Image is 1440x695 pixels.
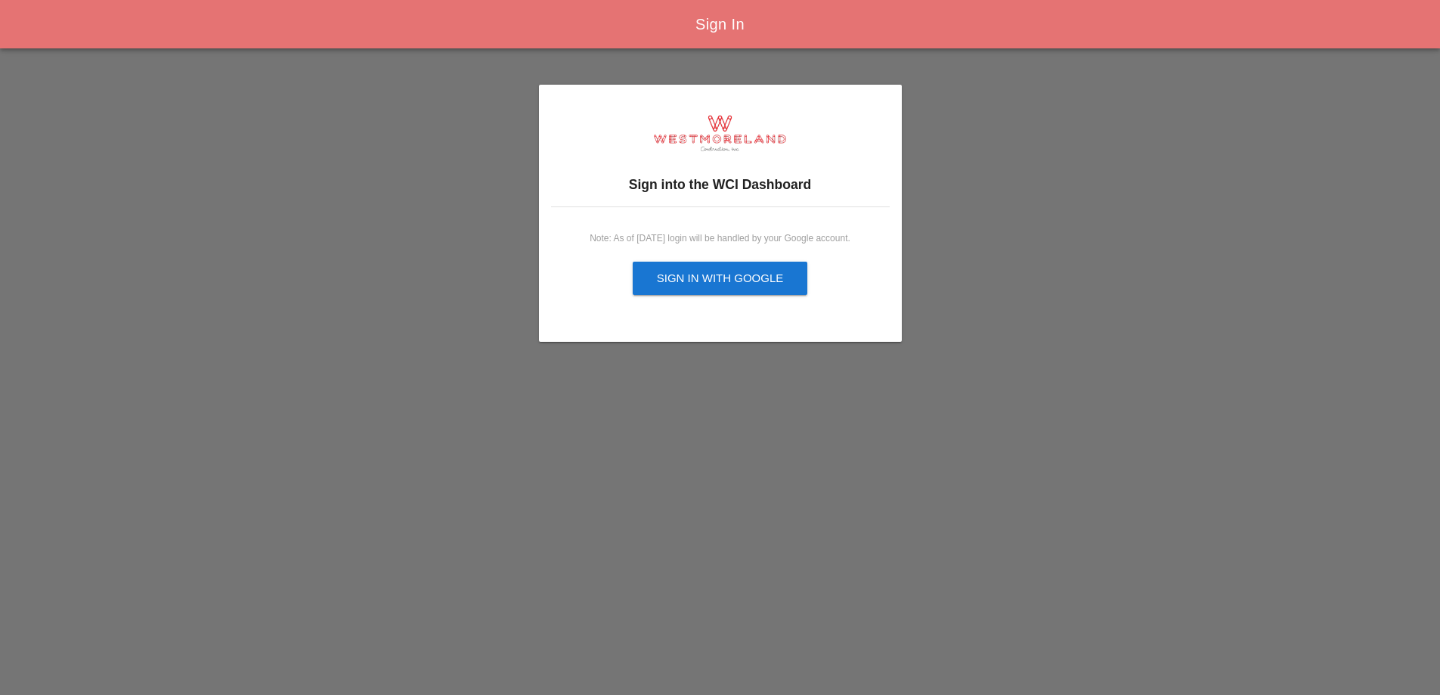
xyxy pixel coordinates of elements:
span: Sign In [695,16,745,33]
img: logo [654,115,787,151]
div: Sign in with Google [657,270,784,287]
div: Note: As of [DATE] login will be handled by your Google account. [563,231,878,245]
button: Sign in with Google [633,262,808,295]
h3: Sign into the WCI Dashboard [551,175,890,194]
